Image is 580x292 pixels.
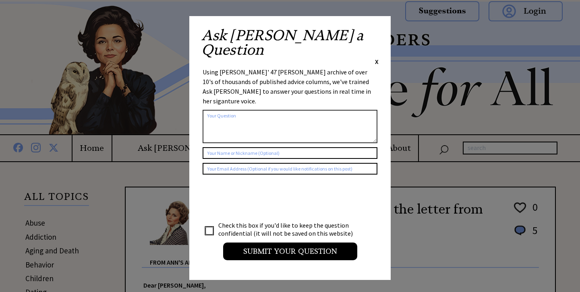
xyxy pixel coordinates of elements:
td: Check this box if you'd like to keep the question confidential (it will not be saved on this webs... [218,221,360,238]
span: X [375,58,379,66]
input: Submit your Question [223,243,357,260]
input: Your Email Address (Optional if you would like notifications on this post) [203,163,377,175]
iframe: reCAPTCHA [203,183,325,214]
h2: Ask [PERSON_NAME] a Question [201,28,379,57]
div: Using [PERSON_NAME]' 47 [PERSON_NAME] archive of over 10's of thousands of published advice colum... [203,67,377,106]
input: Your Name or Nickname (Optional) [203,147,377,159]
